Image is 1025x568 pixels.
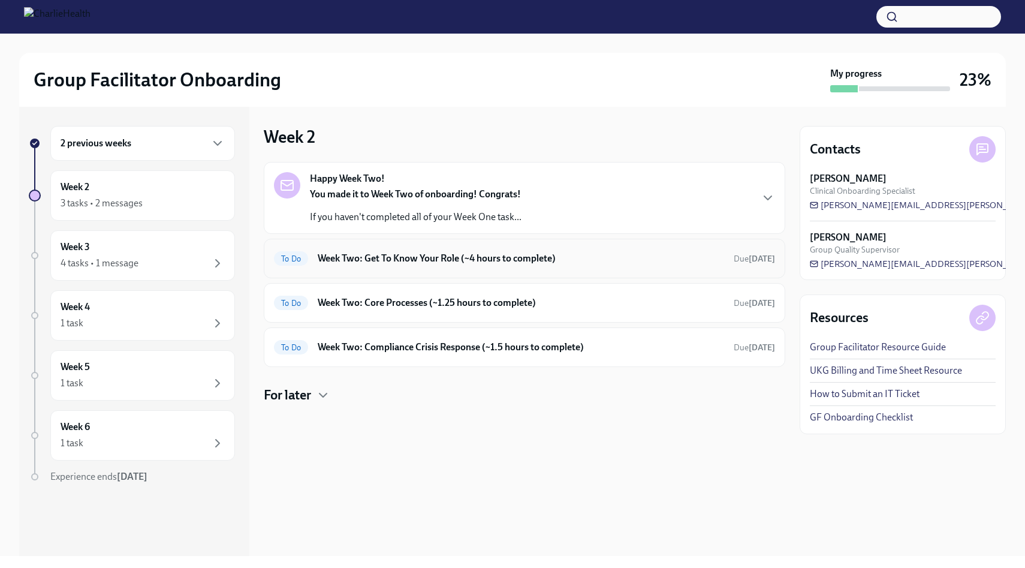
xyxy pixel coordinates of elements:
a: To DoWeek Two: Get To Know Your Role (~4 hours to complete)Due[DATE] [274,249,775,268]
strong: [DATE] [749,298,775,308]
div: 1 task [61,377,83,390]
span: To Do [274,299,308,308]
h3: Week 2 [264,126,315,148]
strong: [DATE] [749,342,775,353]
img: CharlieHealth [24,7,91,26]
span: Due [734,342,775,353]
h4: For later [264,386,311,404]
span: Due [734,254,775,264]
h6: Week Two: Compliance Crisis Response (~1.5 hours to complete) [318,341,724,354]
h6: Week 6 [61,420,90,434]
a: How to Submit an IT Ticket [810,387,920,401]
a: UKG Billing and Time Sheet Resource [810,364,962,377]
a: GF Onboarding Checklist [810,411,913,424]
span: August 18th, 2025 09:00 [734,253,775,265]
a: Week 23 tasks • 2 messages [29,170,235,221]
h6: Week 4 [61,300,90,314]
h3: 23% [960,69,991,91]
div: 2 previous weeks [50,126,235,161]
a: Group Facilitator Resource Guide [810,341,946,354]
h6: Week 3 [61,241,90,254]
strong: You made it to Week Two of onboarding! Congrats! [310,188,521,200]
a: To DoWeek Two: Compliance Crisis Response (~1.5 hours to complete)Due[DATE] [274,338,775,357]
span: Experience ends [50,471,147,482]
h4: Resources [810,309,869,327]
h6: 2 previous weeks [61,137,131,150]
div: 4 tasks • 1 message [61,257,138,270]
strong: [PERSON_NAME] [810,172,887,185]
strong: [DATE] [749,254,775,264]
strong: [PERSON_NAME] [810,231,887,244]
h6: Week 5 [61,360,90,374]
a: Week 34 tasks • 1 message [29,230,235,281]
strong: [DATE] [117,471,147,482]
span: Group Quality Supervisor [810,244,900,256]
h6: Week 2 [61,181,89,194]
span: To Do [274,254,308,263]
h2: Group Facilitator Onboarding [34,68,281,92]
a: Week 41 task [29,290,235,341]
h4: Contacts [810,140,861,158]
span: Due [734,298,775,308]
strong: Happy Week Two! [310,172,385,185]
span: August 18th, 2025 09:00 [734,342,775,353]
h6: Week Two: Core Processes (~1.25 hours to complete) [318,296,724,309]
a: To DoWeek Two: Core Processes (~1.25 hours to complete)Due[DATE] [274,293,775,312]
a: Week 61 task [29,410,235,461]
div: For later [264,386,785,404]
span: August 18th, 2025 09:00 [734,297,775,309]
span: To Do [274,343,308,352]
div: 1 task [61,437,83,450]
div: 1 task [61,317,83,330]
h6: Week Two: Get To Know Your Role (~4 hours to complete) [318,252,724,265]
p: If you haven't completed all of your Week One task... [310,211,521,224]
strong: My progress [830,67,882,80]
span: Clinical Onboarding Specialist [810,185,915,197]
a: Week 51 task [29,350,235,401]
div: 3 tasks • 2 messages [61,197,143,210]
